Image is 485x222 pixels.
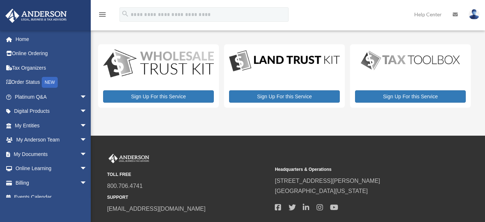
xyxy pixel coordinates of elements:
img: Anderson Advisors Platinum Portal [3,9,69,23]
a: Sign Up For this Service [229,90,340,103]
a: My Anderson Teamarrow_drop_down [5,133,98,147]
img: taxtoolbox_new-1.webp [355,49,466,71]
small: Headquarters & Operations [275,166,437,173]
a: menu [98,13,107,19]
a: Digital Productsarrow_drop_down [5,104,94,119]
span: arrow_drop_down [80,90,94,104]
a: Order StatusNEW [5,75,98,90]
img: Anderson Advisors Platinum Portal [107,154,151,163]
i: menu [98,10,107,19]
img: WS-Trust-Kit-lgo-1.jpg [103,49,214,79]
i: search [121,10,129,18]
a: My Entitiesarrow_drop_down [5,118,98,133]
span: arrow_drop_down [80,133,94,148]
span: arrow_drop_down [80,176,94,190]
div: NEW [42,77,58,88]
a: Online Learningarrow_drop_down [5,161,98,176]
small: SUPPORT [107,194,270,201]
img: LandTrust_lgo-1.jpg [229,49,340,73]
small: TOLL FREE [107,171,270,178]
a: 800.706.4741 [107,183,143,189]
a: Billingarrow_drop_down [5,176,98,190]
a: Home [5,32,98,46]
span: arrow_drop_down [80,118,94,133]
a: Platinum Q&Aarrow_drop_down [5,90,98,104]
a: Tax Organizers [5,61,98,75]
a: Sign Up For this Service [103,90,214,103]
span: arrow_drop_down [80,147,94,162]
a: [STREET_ADDRESS][PERSON_NAME] [275,178,380,184]
a: [GEOGRAPHIC_DATA][US_STATE] [275,188,368,194]
span: arrow_drop_down [80,104,94,119]
a: Events Calendar [5,190,98,205]
a: My Documentsarrow_drop_down [5,147,98,161]
img: User Pic [469,9,480,20]
a: Online Ordering [5,46,98,61]
a: [EMAIL_ADDRESS][DOMAIN_NAME] [107,206,205,212]
span: arrow_drop_down [80,161,94,176]
a: Sign Up For this Service [355,90,466,103]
